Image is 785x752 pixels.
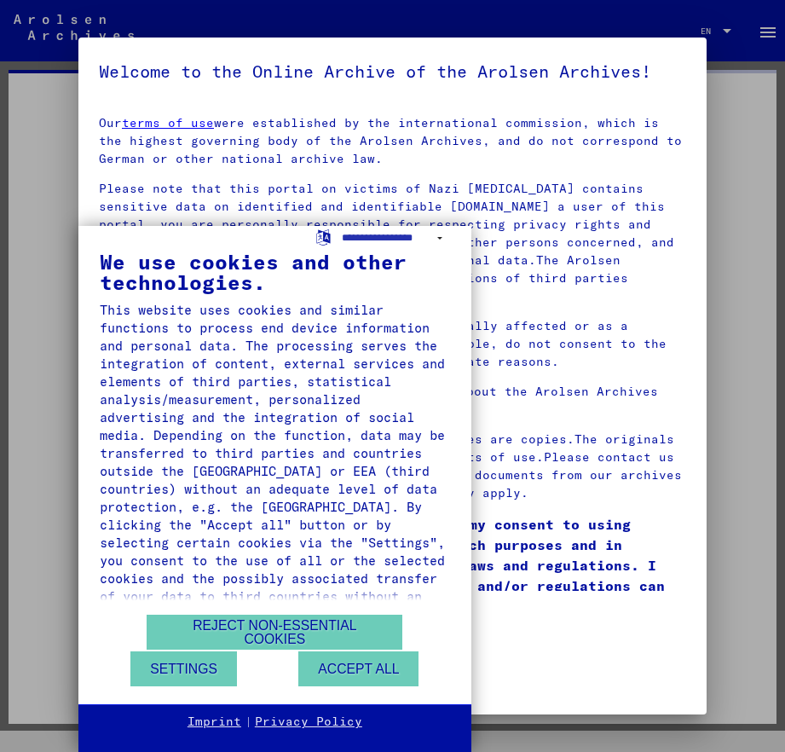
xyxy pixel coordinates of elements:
[100,252,450,292] div: We use cookies and other technologies.
[188,714,241,731] a: Imprint
[298,651,418,686] button: Accept all
[100,301,450,623] div: This website uses cookies and similar functions to process end device information and personal da...
[255,714,362,731] a: Privacy Policy
[130,651,237,686] button: Settings
[147,615,402,650] button: Reject non-essential cookies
